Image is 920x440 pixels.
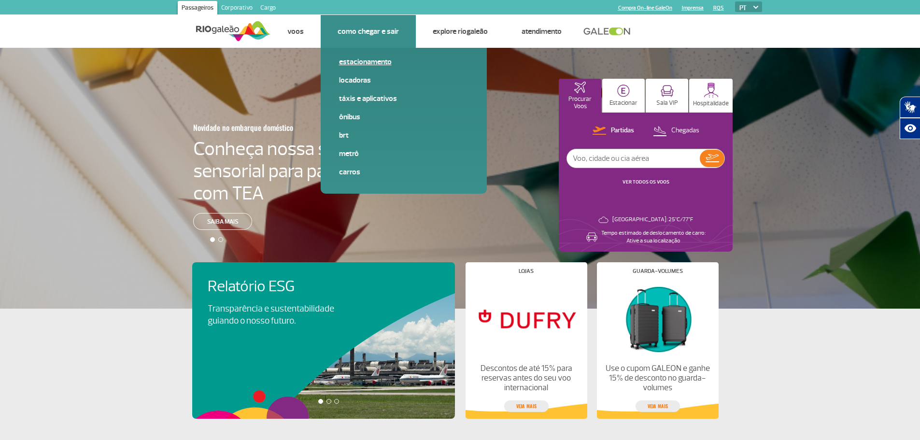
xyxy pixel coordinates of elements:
a: Relatório ESGTransparência e sustentabilidade guiando o nosso futuro. [208,278,439,327]
a: RQS [713,5,724,11]
a: Como chegar e sair [338,27,399,36]
img: carParkingHome.svg [617,85,630,97]
h3: Novidade no embarque doméstico [193,117,354,138]
img: airplaneHomeActive.svg [574,82,586,93]
a: Metrô [339,148,468,159]
button: Chegadas [650,125,702,137]
a: Ônibus [339,112,468,122]
button: Estacionar [602,79,645,113]
p: Hospitalidade [693,100,729,107]
img: Guarda-volumes [605,282,710,356]
a: Imprensa [682,5,704,11]
p: Sala VIP [656,99,678,107]
p: Estacionar [609,99,637,107]
p: [GEOGRAPHIC_DATA]: 25°C/77°F [612,216,693,224]
button: VER TODOS OS VOOS [620,178,672,186]
a: Atendimento [522,27,562,36]
h4: Guarda-volumes [633,269,683,274]
input: Voo, cidade ou cia aérea [567,149,700,168]
a: Táxis e aplicativos [339,93,468,104]
a: Estacionamento [339,57,468,67]
p: Procurar Voos [564,96,596,110]
a: Carros [339,167,468,177]
a: Corporativo [217,1,256,16]
a: veja mais [504,400,549,412]
button: Partidas [590,125,637,137]
p: Use o cupom GALEON e ganhe 15% de desconto no guarda-volumes [605,364,710,393]
img: hospitality.svg [704,83,719,98]
a: Locadoras [339,75,468,85]
p: Tempo estimado de deslocamento de carro: Ative a sua localização [601,229,706,245]
img: Lojas [473,282,579,356]
button: Sala VIP [646,79,688,113]
button: Hospitalidade [689,79,733,113]
h4: Lojas [519,269,534,274]
div: Plugin de acessibilidade da Hand Talk. [900,97,920,139]
a: Cargo [256,1,280,16]
p: Transparência e sustentabilidade guiando o nosso futuro. [208,303,345,327]
a: BRT [339,130,468,141]
a: Compra On-line GaleOn [618,5,672,11]
h4: Relatório ESG [208,278,361,296]
a: Explore RIOgaleão [433,27,488,36]
a: VER TODOS OS VOOS [623,179,669,185]
a: Saiba mais [193,213,252,230]
button: Procurar Voos [559,79,601,113]
a: Voos [287,27,304,36]
p: Descontos de até 15% para reservas antes do seu voo internacional [473,364,579,393]
a: Passageiros [178,1,217,16]
p: Chegadas [671,126,699,135]
p: Partidas [611,126,634,135]
button: Abrir tradutor de língua de sinais. [900,97,920,118]
img: vipRoom.svg [661,85,674,97]
a: veja mais [636,400,680,412]
button: Abrir recursos assistivos. [900,118,920,139]
h4: Conheça nossa sala sensorial para passageiros com TEA [193,138,402,204]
